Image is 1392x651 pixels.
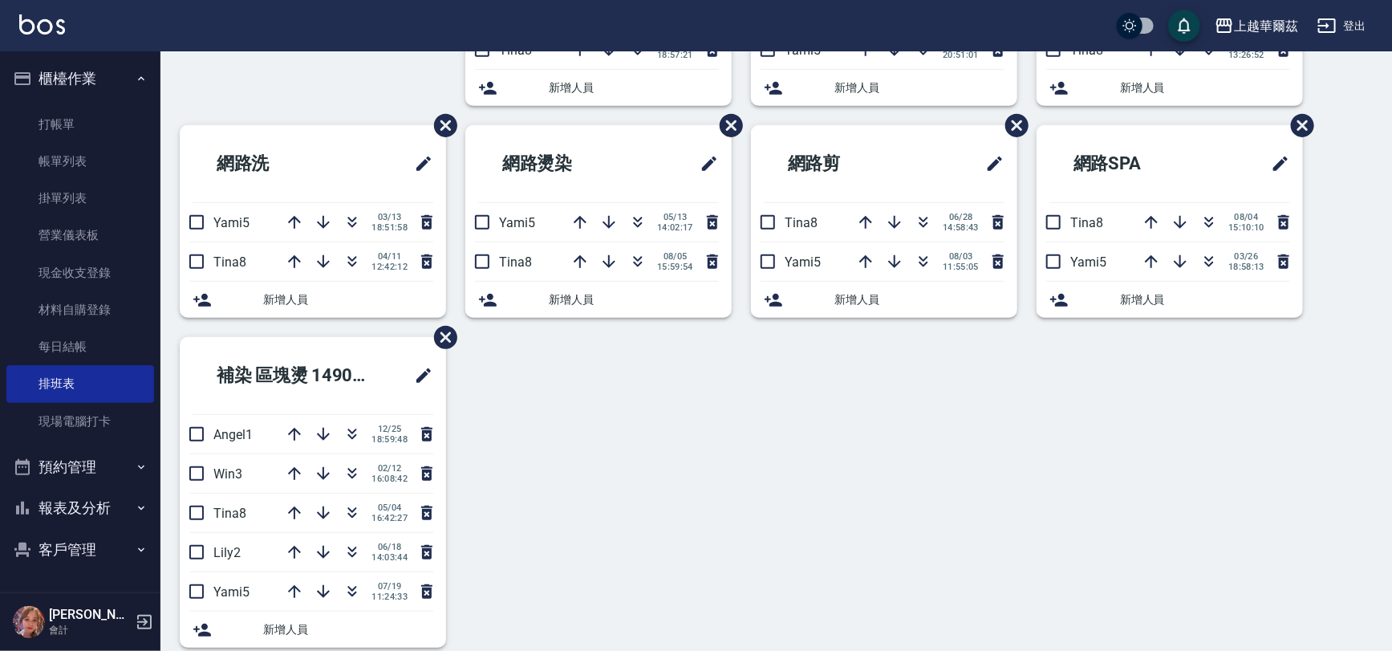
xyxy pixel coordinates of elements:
span: 新增人員 [263,291,433,308]
div: 新增人員 [751,282,1017,318]
button: 客戶管理 [6,529,154,571]
span: 新增人員 [834,291,1004,308]
a: 材料自購登錄 [6,291,154,328]
span: 11:24:33 [371,592,408,602]
button: 預約管理 [6,446,154,488]
span: Yami5 [213,584,250,600]
span: 新增人員 [549,291,719,308]
span: 新增人員 [263,621,433,638]
span: Win3 [213,466,242,482]
span: 06/28 [943,212,979,222]
div: 新增人員 [1037,70,1303,106]
span: Angel1 [213,427,253,442]
span: 刪除班表 [708,102,745,149]
span: 03/13 [371,212,408,222]
span: 新增人員 [1120,79,1290,96]
span: 15:59:54 [657,262,693,272]
span: Yami5 [1070,254,1106,270]
span: 18:59:48 [371,434,408,445]
span: 修改班表的標題 [690,144,719,183]
span: Tina8 [785,215,818,230]
span: 02/12 [371,463,408,474]
span: 18:51:58 [371,222,408,233]
h2: 網路SPA [1049,135,1213,193]
span: Tina8 [1070,215,1103,230]
span: 05/04 [371,502,408,513]
h2: 網路剪 [764,135,920,193]
span: Yami5 [499,215,535,230]
h2: 網路燙染 [478,135,643,193]
p: 會計 [49,623,131,637]
div: 新增人員 [180,612,446,648]
span: 12:42:12 [371,262,408,272]
span: 16:42:27 [371,513,408,523]
span: 修改班表的標題 [976,144,1004,183]
span: 16:08:42 [371,474,408,484]
span: 05/13 [657,212,693,222]
h2: 網路洗 [193,135,349,193]
h5: [PERSON_NAME] [49,607,131,623]
span: 12/25 [371,424,408,434]
a: 現場電腦打卡 [6,403,154,440]
span: 03/26 [1228,251,1264,262]
span: 15:10:10 [1228,222,1264,233]
div: 新增人員 [465,282,732,318]
span: 新增人員 [549,79,719,96]
a: 每日結帳 [6,328,154,365]
a: 營業儀表板 [6,217,154,254]
span: 08/03 [943,251,979,262]
h2: 補染 區塊燙 1490燙染 [193,347,393,405]
button: 報表及分析 [6,487,154,529]
a: 現金收支登錄 [6,254,154,291]
button: save [1168,10,1200,42]
span: 08/04 [1228,212,1264,222]
span: 14:03:44 [371,552,408,563]
button: 上越華爾茲 [1208,10,1305,43]
div: 新增人員 [1037,282,1303,318]
button: 櫃檯作業 [6,58,154,100]
span: 13:26:52 [1228,50,1264,60]
a: 掛單列表 [6,180,154,217]
span: 07/19 [371,581,408,592]
a: 排班表 [6,365,154,402]
img: Logo [19,14,65,35]
span: 04/11 [371,251,408,262]
span: 14:02:17 [657,222,693,233]
span: Tina8 [213,506,246,521]
div: 新增人員 [751,70,1017,106]
span: 刪除班表 [1279,102,1317,149]
span: 新增人員 [834,79,1004,96]
div: 新增人員 [180,282,446,318]
span: Yami5 [785,254,821,270]
img: Person [13,606,45,638]
span: Lily2 [213,545,241,560]
span: 修改班表的標題 [404,356,433,395]
span: 刪除班表 [422,102,460,149]
span: 18:57:21 [657,50,693,60]
button: 登出 [1311,11,1373,41]
span: Yami5 [213,215,250,230]
span: 新增人員 [1120,291,1290,308]
span: 修改班表的標題 [404,144,433,183]
span: 刪除班表 [422,314,460,361]
span: 20:51:01 [943,50,979,60]
a: 打帳單 [6,106,154,143]
span: 08/05 [657,251,693,262]
span: 18:58:13 [1228,262,1264,272]
span: 06/18 [371,542,408,552]
span: 11:55:05 [943,262,979,272]
span: 修改班表的標題 [1261,144,1290,183]
span: 刪除班表 [993,102,1031,149]
div: 上越華爾茲 [1234,16,1298,36]
a: 帳單列表 [6,143,154,180]
span: 14:58:43 [943,222,979,233]
span: Tina8 [499,254,532,270]
span: Tina8 [213,254,246,270]
div: 新增人員 [465,70,732,106]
